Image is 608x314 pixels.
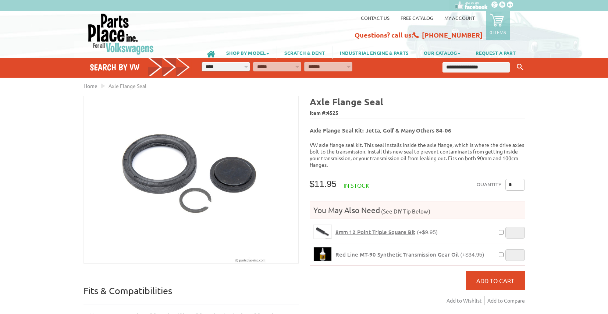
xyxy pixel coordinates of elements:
span: Add to Cart [476,277,514,284]
span: $11.95 [310,179,337,189]
a: REQUEST A PART [468,46,523,59]
span: Item #: [310,108,525,119]
a: SHOP BY MODEL [219,46,277,59]
a: Add to Compare [487,296,525,305]
p: 0 items [490,29,506,35]
button: Add to Cart [466,271,525,290]
img: Axle Flange Seal [84,96,298,263]
a: Home [83,82,97,89]
a: SCRATCH & DENT [277,46,332,59]
span: (+$9.95) [417,229,438,235]
img: 8mm 12 Point Triple Square Bit [314,225,331,239]
button: Keyword Search [515,61,526,73]
a: 8mm 12 Point Triple Square Bit(+$9.95) [335,229,438,236]
span: (See DIY Tip Below) [380,208,430,215]
a: Free Catalog [401,15,433,21]
p: VW axle flange seal kit. This seal installs inside the axle flange, which is where the drive axle... [310,141,525,168]
span: (+$34.95) [461,251,484,258]
label: Quantity [477,179,502,191]
a: INDUSTRIAL ENGINE & PARTS [333,46,416,59]
b: Axle Flange Seal Kit: Jetta, Golf & Many Others 84-06 [310,127,451,134]
b: Axle Flange Seal [310,96,383,107]
a: 8mm 12 Point Triple Square Bit [313,225,332,239]
img: Red Line MT-90 Synthetic Transmission Gear Oil [314,247,331,261]
img: Parts Place Inc! [87,13,154,55]
span: In stock [344,181,369,189]
span: 4525 [327,109,338,116]
a: OUR CATALOG [416,46,468,59]
span: 8mm 12 Point Triple Square Bit [335,228,415,236]
h4: You May Also Need [310,205,525,215]
a: Red Line MT-90 Synthetic Transmission Gear Oil(+$34.95) [335,251,484,258]
a: Add to Wishlist [447,296,485,305]
a: My Account [444,15,475,21]
a: Red Line MT-90 Synthetic Transmission Gear Oil [313,247,332,261]
a: Contact us [361,15,390,21]
span: Red Line MT-90 Synthetic Transmission Gear Oil [335,251,459,258]
p: Fits & Compatibilities [83,285,299,304]
a: 0 items [486,11,510,40]
h4: Search by VW [90,62,191,73]
span: Axle Flange Seal [109,82,146,89]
